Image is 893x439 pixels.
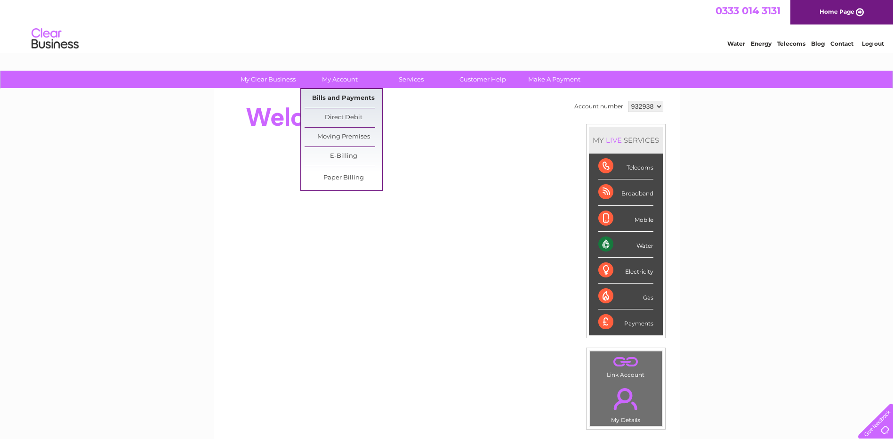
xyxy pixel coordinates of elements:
[372,71,450,88] a: Services
[589,127,663,154] div: MY SERVICES
[301,71,378,88] a: My Account
[31,24,79,53] img: logo.png
[598,232,653,258] div: Water
[716,5,780,16] a: 0333 014 3131
[598,154,653,179] div: Telecoms
[229,71,307,88] a: My Clear Business
[598,179,653,205] div: Broadband
[305,147,382,166] a: E-Billing
[305,128,382,146] a: Moving Premises
[751,40,772,47] a: Energy
[305,169,382,187] a: Paper Billing
[862,40,884,47] a: Log out
[592,354,660,370] a: .
[225,5,669,46] div: Clear Business is a trading name of Verastar Limited (registered in [GEOGRAPHIC_DATA] No. 3667643...
[598,309,653,335] div: Payments
[572,98,626,114] td: Account number
[589,351,662,381] td: Link Account
[305,108,382,127] a: Direct Debit
[598,258,653,284] div: Electricity
[598,206,653,232] div: Mobile
[727,40,745,47] a: Water
[592,382,660,415] a: .
[777,40,805,47] a: Telecoms
[515,71,593,88] a: Make A Payment
[604,136,624,145] div: LIVE
[305,89,382,108] a: Bills and Payments
[444,71,522,88] a: Customer Help
[811,40,825,47] a: Blog
[830,40,853,47] a: Contact
[589,380,662,426] td: My Details
[598,284,653,309] div: Gas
